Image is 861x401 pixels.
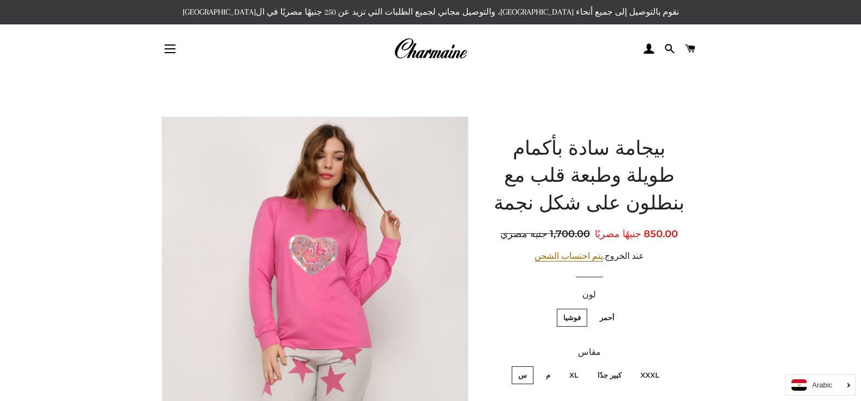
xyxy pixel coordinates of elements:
[183,7,679,17] font: نقوم بالتوصيل إلى جميع أنحاء [GEOGRAPHIC_DATA]، والتوصيل مجاني لجميع الطلبات التي تزيد عن 250 جني...
[546,371,550,379] font: م
[500,228,590,240] font: 1,700.00 جنيه مصري
[603,251,644,261] font: عند الخروج.
[394,37,467,61] img: شارمين مصر
[582,290,596,300] font: لون
[535,251,603,261] font: يتم احتساب الشحن
[791,379,850,391] a: Arabic
[518,371,527,379] font: س
[812,381,832,389] i: Arabic
[535,251,603,262] a: يتم احتساب الشحن
[595,228,678,240] font: 850.00 جنيهًا مصريًا
[569,371,579,379] font: XL
[563,313,581,322] font: فوشيا
[494,140,684,214] font: بيجامة سادة بأكمام طويلة وطبعة قلب مع بنطلون على شكل نجمة
[578,347,601,357] font: مقاس
[640,371,659,379] font: XXXL
[598,371,621,379] font: كبير جدًا
[600,313,614,322] font: أحمر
